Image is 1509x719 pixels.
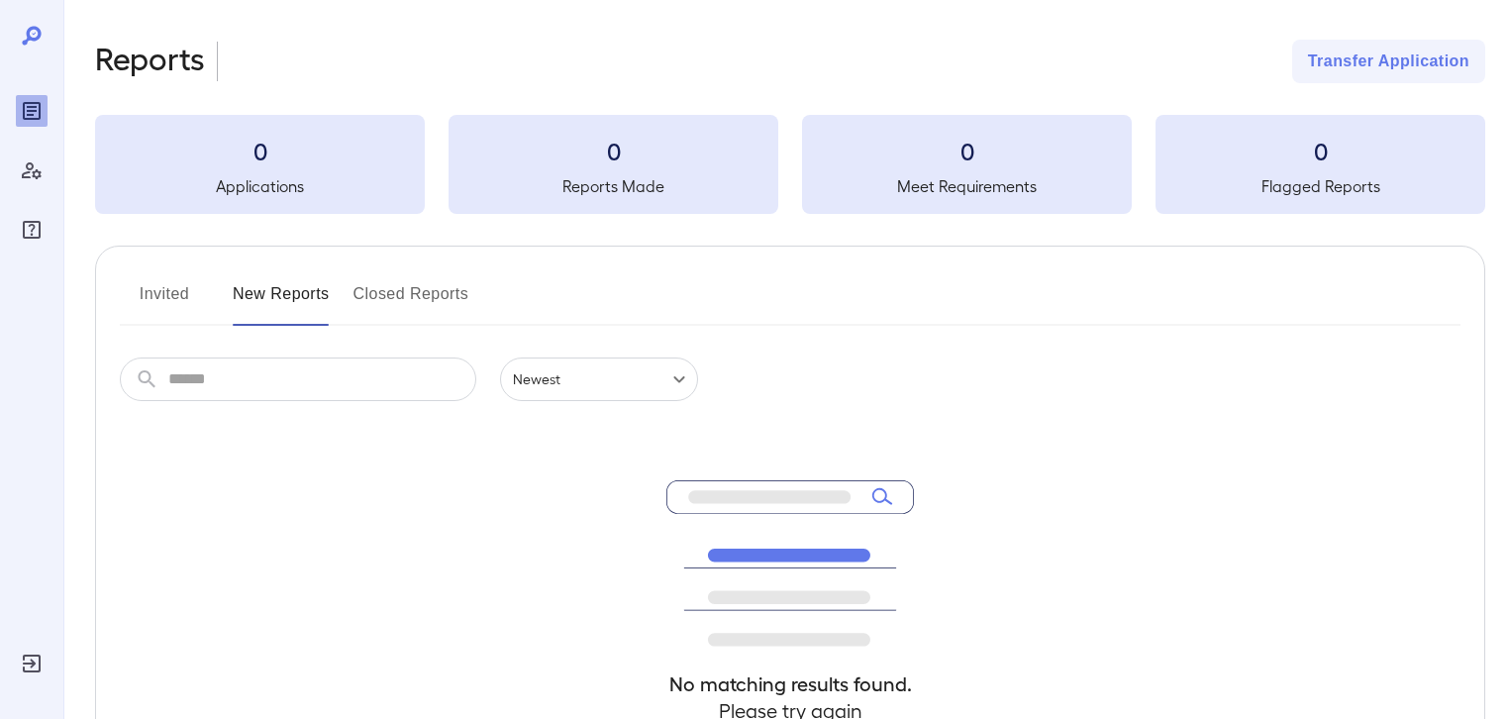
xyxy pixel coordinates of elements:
h4: No matching results found. [666,670,914,697]
h5: Applications [95,174,425,198]
div: Reports [16,95,48,127]
button: Transfer Application [1292,40,1485,83]
h3: 0 [95,135,425,166]
h2: Reports [95,40,205,83]
summary: 0Applications0Reports Made0Meet Requirements0Flagged Reports [95,115,1485,214]
h5: Meet Requirements [802,174,1132,198]
div: Log Out [16,648,48,679]
h3: 0 [449,135,778,166]
button: Invited [120,278,209,326]
h5: Flagged Reports [1156,174,1485,198]
div: Newest [500,358,698,401]
div: FAQ [16,214,48,246]
h3: 0 [802,135,1132,166]
h3: 0 [1156,135,1485,166]
button: New Reports [233,278,330,326]
h5: Reports Made [449,174,778,198]
div: Manage Users [16,154,48,186]
button: Closed Reports [353,278,469,326]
